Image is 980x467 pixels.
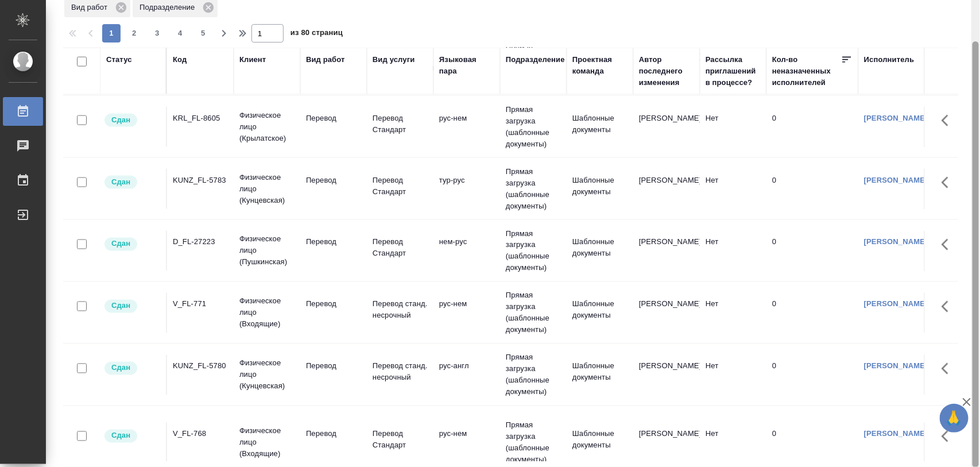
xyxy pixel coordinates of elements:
[111,114,130,126] p: Сдан
[772,54,841,88] div: Кол-во неназначенных исполнителей
[572,54,627,77] div: Проектная команда
[306,237,361,248] p: Перевод
[567,355,633,395] td: Шаблонные документы
[567,169,633,209] td: Шаблонные документы
[935,169,962,196] button: Здесь прячутся важные кнопки
[633,355,700,395] td: [PERSON_NAME]
[71,2,111,13] p: Вид работ
[500,346,567,404] td: Прямая загрузка (шаблонные документы)
[864,300,928,308] a: [PERSON_NAME]
[373,299,428,322] p: Перевод станд. несрочный
[306,54,345,65] div: Вид работ
[290,26,343,43] span: из 80 страниц
[148,28,166,39] span: 3
[433,293,500,333] td: рус-нем
[111,362,130,374] p: Сдан
[433,107,500,147] td: рус-нем
[864,238,928,246] a: [PERSON_NAME]
[239,358,295,392] p: Физическое лицо (Кунцевская)
[766,293,858,333] td: 0
[239,110,295,144] p: Физическое лицо (Крылатское)
[373,429,428,451] p: Перевод Стандарт
[306,299,361,310] p: Перевод
[306,175,361,186] p: Перевод
[103,113,160,128] div: Менеджер проверил работу исполнителя, передает ее на следующий этап
[506,54,565,65] div: Подразделение
[433,231,500,271] td: нем-рус
[567,423,633,463] td: Шаблонные документы
[766,169,858,209] td: 0
[373,361,428,384] p: Перевод станд. несрочный
[239,234,295,268] p: Физическое лицо (Пушкинская)
[103,299,160,314] div: Менеджер проверил работу исполнителя, передает ее на следующий этап
[173,175,228,186] div: KUNZ_FL-5783
[148,24,166,43] button: 3
[173,429,228,440] div: V_FL-768
[940,404,969,433] button: 🙏
[639,54,694,88] div: Автор последнего изменения
[700,355,766,395] td: Нет
[706,54,761,88] div: Рассылка приглашений в процессе?
[433,355,500,395] td: рус-англ
[111,176,130,188] p: Сдан
[140,2,199,13] p: Подразделение
[194,24,212,43] button: 5
[700,293,766,333] td: Нет
[103,429,160,444] div: Менеджер проверил работу исполнителя, передает ее на следующий этап
[864,362,928,370] a: [PERSON_NAME]
[373,175,428,198] p: Перевод Стандарт
[433,423,500,463] td: рус-нем
[864,114,928,122] a: [PERSON_NAME]
[500,284,567,342] td: Прямая загрузка (шаблонные документы)
[500,98,567,156] td: Прямая загрузка (шаблонные документы)
[633,231,700,271] td: [PERSON_NAME]
[173,54,187,65] div: Код
[766,423,858,463] td: 0
[935,231,962,258] button: Здесь прячутся важные кнопки
[567,293,633,333] td: Шаблонные документы
[373,113,428,136] p: Перевод Стандарт
[306,429,361,440] p: Перевод
[111,300,130,312] p: Сдан
[111,238,130,250] p: Сдан
[306,113,361,124] p: Перевод
[567,231,633,271] td: Шаблонные документы
[700,423,766,463] td: Нет
[194,28,212,39] span: 5
[700,107,766,147] td: Нет
[864,54,915,65] div: Исполнитель
[633,423,700,463] td: [PERSON_NAME]
[700,169,766,209] td: Нет
[700,231,766,271] td: Нет
[173,237,228,248] div: D_FL-27223
[935,293,962,321] button: Здесь прячутся важные кнопки
[500,160,567,218] td: Прямая загрузка (шаблонные документы)
[111,430,130,442] p: Сдан
[766,355,858,395] td: 0
[125,24,144,43] button: 2
[171,28,189,39] span: 4
[935,355,962,383] button: Здесь прячутся важные кнопки
[239,54,266,65] div: Клиент
[239,296,295,330] p: Физическое лицо (Входящие)
[171,24,189,43] button: 4
[500,222,567,280] td: Прямая загрузка (шаблонные документы)
[633,293,700,333] td: [PERSON_NAME]
[633,107,700,147] td: [PERSON_NAME]
[373,54,415,65] div: Вид услуги
[864,430,928,438] a: [PERSON_NAME]
[633,169,700,209] td: [PERSON_NAME]
[103,361,160,376] div: Менеджер проверил работу исполнителя, передает ее на следующий этап
[103,237,160,252] div: Менеджер проверил работу исполнителя, передает ее на следующий этап
[864,176,928,184] a: [PERSON_NAME]
[173,361,228,372] div: KUNZ_FL-5780
[103,175,160,190] div: Менеджер проверил работу исполнителя, передает ее на следующий этап
[433,169,500,209] td: тур-рус
[935,107,962,134] button: Здесь прячутся важные кнопки
[125,28,144,39] span: 2
[439,54,494,77] div: Языковая пара
[239,426,295,460] p: Физическое лицо (Входящие)
[567,107,633,147] td: Шаблонные документы
[306,361,361,372] p: Перевод
[373,237,428,260] p: Перевод Стандарт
